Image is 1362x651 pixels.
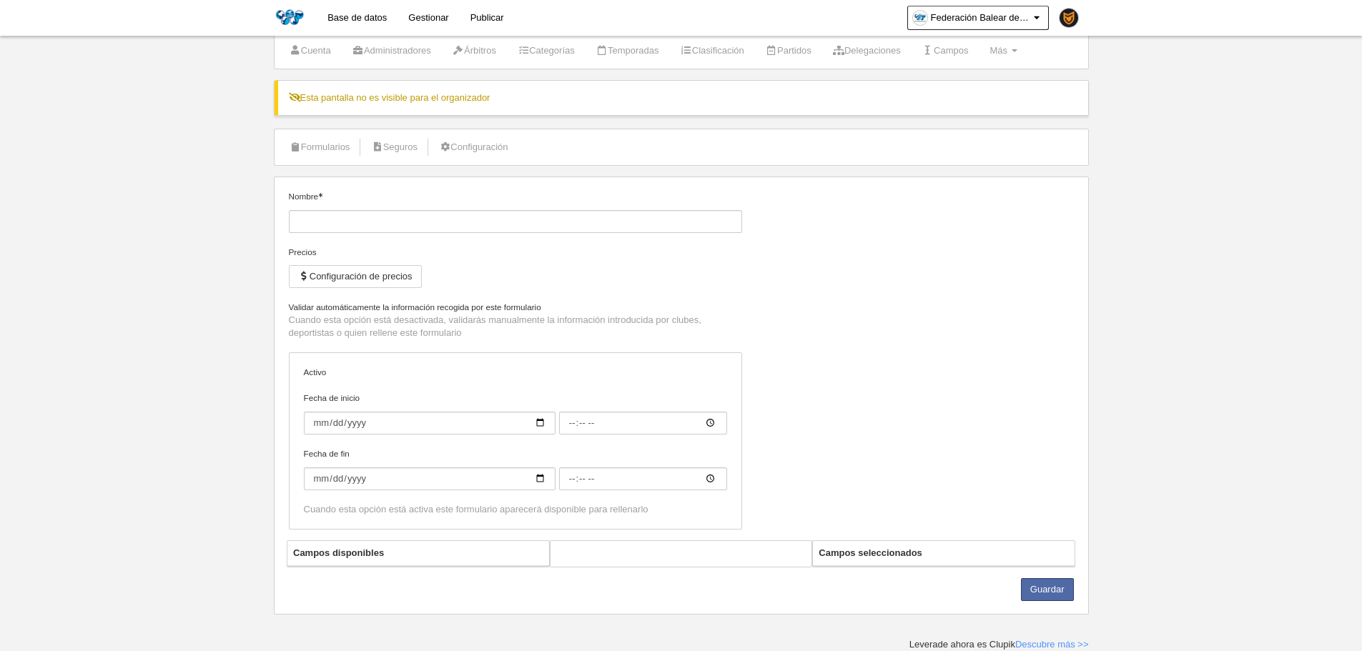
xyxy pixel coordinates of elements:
a: Formularios [282,136,358,158]
p: Cuando esta opción está desactivada, validarás manualmente la información introducida por clubes,... [289,314,742,339]
i: Obligatorio [318,193,322,197]
button: Guardar [1021,578,1074,601]
label: Fecha de fin [304,447,727,490]
th: Campos disponibles [287,541,549,566]
a: Partidos [758,40,819,61]
div: Precios [289,246,742,259]
th: Campos seleccionados [813,541,1075,566]
div: Esta pantalla no es visible para el organizador [274,80,1089,116]
span: Más [990,45,1007,56]
button: Configuración de precios [289,265,422,288]
input: Fecha de inicio [304,412,556,434]
label: Fecha de inicio [304,392,727,434]
label: Nombre [289,190,742,233]
a: Descubre más >> [1015,639,1089,650]
span: Federación Balear de Natación [931,11,1031,25]
a: Delegaciones [825,40,909,61]
input: Fecha de fin [559,467,727,490]
input: Fecha de inicio [559,412,727,434]
div: Cuando esta opción está activa este formulario aparecerá disponible para rellenarlo [304,503,727,516]
a: Temporadas [588,40,667,61]
a: Seguros [363,136,425,158]
label: Validar automáticamente la información recogida por este formulario [289,301,742,314]
a: Más [982,40,1025,61]
a: Cuenta [282,40,339,61]
div: Leverade ahora es Clupik [909,638,1089,651]
a: Clasificación [673,40,752,61]
input: Fecha de fin [304,467,556,490]
img: Federación Balear de Natación [274,9,305,26]
input: Nombre [289,210,742,233]
a: Federación Balear de Natación [907,6,1049,30]
a: Configuración [431,136,515,158]
img: OaY84OLqmakL.30x30.jpg [913,11,927,25]
img: PaK018JKw3ps.30x30.jpg [1060,9,1078,27]
a: Campos [914,40,977,61]
a: Categorías [510,40,583,61]
a: Árbitros [445,40,504,61]
label: Activo [304,366,727,379]
a: Administradores [345,40,439,61]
